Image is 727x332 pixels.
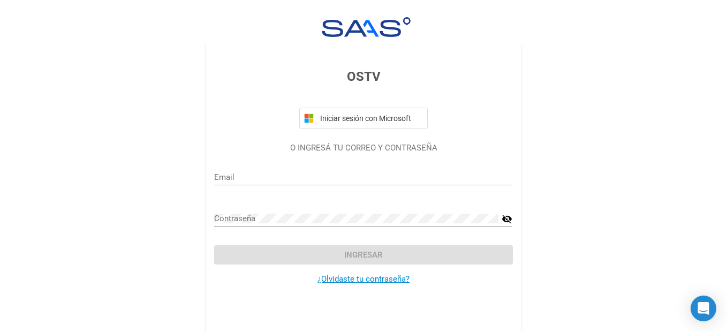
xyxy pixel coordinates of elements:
[214,142,512,154] p: O INGRESÁ TU CORREO Y CONTRASEÑA
[318,114,423,123] span: Iniciar sesión con Microsoft
[214,245,512,265] button: Ingresar
[344,250,383,260] span: Ingresar
[214,67,512,86] h3: OSTV
[502,213,512,225] mat-icon: visibility_off
[299,108,428,129] button: Iniciar sesión con Microsoft
[317,274,410,284] a: ¿Olvidaste tu contraseña?
[691,296,716,321] div: Open Intercom Messenger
